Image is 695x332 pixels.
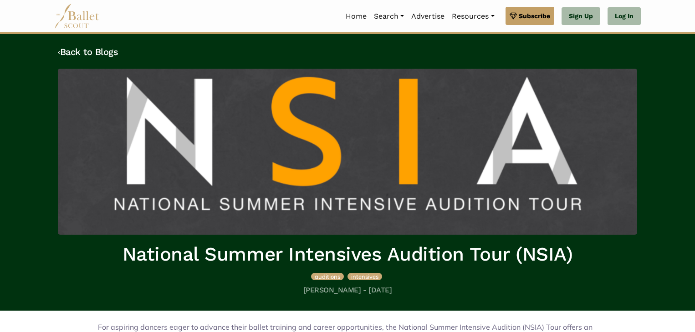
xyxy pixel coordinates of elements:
[58,46,60,57] code: ‹
[58,69,637,235] img: header_image.img
[315,273,340,280] span: auditions
[58,286,637,295] h5: [PERSON_NAME] - [DATE]
[408,7,448,26] a: Advertise
[448,7,498,26] a: Resources
[351,273,378,280] span: intensives
[506,7,554,25] a: Subscribe
[58,46,118,57] a: ‹Back to Blogs
[347,272,382,281] a: intensives
[562,7,600,25] a: Sign Up
[311,272,346,281] a: auditions
[519,11,550,21] span: Subscribe
[342,7,370,26] a: Home
[608,7,641,25] a: Log In
[510,11,517,21] img: gem.svg
[58,242,637,267] h1: National Summer Intensives Audition Tour (NSIA)
[370,7,408,26] a: Search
